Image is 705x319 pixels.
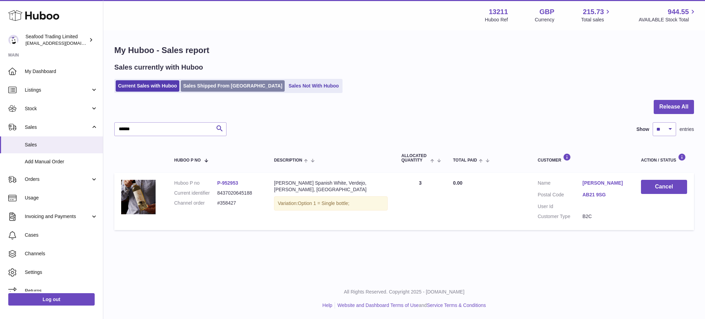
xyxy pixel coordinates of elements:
[401,154,429,163] span: ALLOCATED Quantity
[174,180,217,186] dt: Huboo P no
[539,7,554,17] strong: GBP
[582,192,627,198] a: AB21 9SG
[668,7,689,17] span: 944.55
[274,158,302,163] span: Description
[25,195,98,201] span: Usage
[25,142,98,148] span: Sales
[181,80,285,92] a: Sales Shipped From [GEOGRAPHIC_DATA]
[298,200,349,206] span: Option 1 = Single bottle;
[114,63,203,72] h2: Sales currently with Huboo
[639,17,697,23] span: AVAILABLE Stock Total
[25,250,98,257] span: Channels
[581,17,612,23] span: Total sales
[639,7,697,23] a: 944.55 AVAILABLE Stock Total
[427,302,486,308] a: Service Terms & Conditions
[25,33,87,47] div: Seafood Trading Limited
[394,173,446,230] td: 3
[174,200,217,206] dt: Channel order
[641,153,687,163] div: Action / Status
[274,196,388,210] div: Variation:
[174,190,217,196] dt: Current identifier
[538,192,582,200] dt: Postal Code
[25,158,98,165] span: Add Manual Order
[286,80,341,92] a: Sales Not With Huboo
[25,232,98,238] span: Cases
[174,158,201,163] span: Huboo P no
[453,180,462,186] span: 0.00
[582,213,627,220] dd: B2C
[582,180,627,186] a: [PERSON_NAME]
[538,203,582,210] dt: User Id
[109,289,699,295] p: All Rights Reserved. Copyright 2025 - [DOMAIN_NAME]
[636,126,649,133] label: Show
[25,105,91,112] span: Stock
[25,40,101,46] span: [EMAIL_ADDRESS][DOMAIN_NAME]
[323,302,333,308] a: Help
[25,68,98,75] span: My Dashboard
[485,17,508,23] div: Huboo Ref
[121,180,156,214] img: Rick-Stein-Spanish-White.jpg
[654,100,694,114] button: Release All
[114,45,694,56] h1: My Huboo - Sales report
[453,158,477,163] span: Total paid
[538,180,582,188] dt: Name
[25,269,98,276] span: Settings
[583,7,604,17] span: 215.73
[337,302,419,308] a: Website and Dashboard Terms of Use
[335,302,486,309] li: and
[535,17,555,23] div: Currency
[116,80,179,92] a: Current Sales with Huboo
[25,213,91,220] span: Invoicing and Payments
[217,180,238,186] a: P-952953
[489,7,508,17] strong: 13211
[538,213,582,220] dt: Customer Type
[25,176,91,183] span: Orders
[217,200,260,206] dd: #358427
[25,124,91,131] span: Sales
[581,7,612,23] a: 215.73 Total sales
[274,180,388,193] div: [PERSON_NAME] Spanish White, Verdejo, [PERSON_NAME], [GEOGRAPHIC_DATA]
[217,190,260,196] dd: 8437020645188
[680,126,694,133] span: entries
[25,288,98,294] span: Returns
[8,293,95,306] a: Log out
[25,87,91,93] span: Listings
[538,153,627,163] div: Customer
[8,35,19,45] img: internalAdmin-13211@internal.huboo.com
[641,180,687,194] button: Cancel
